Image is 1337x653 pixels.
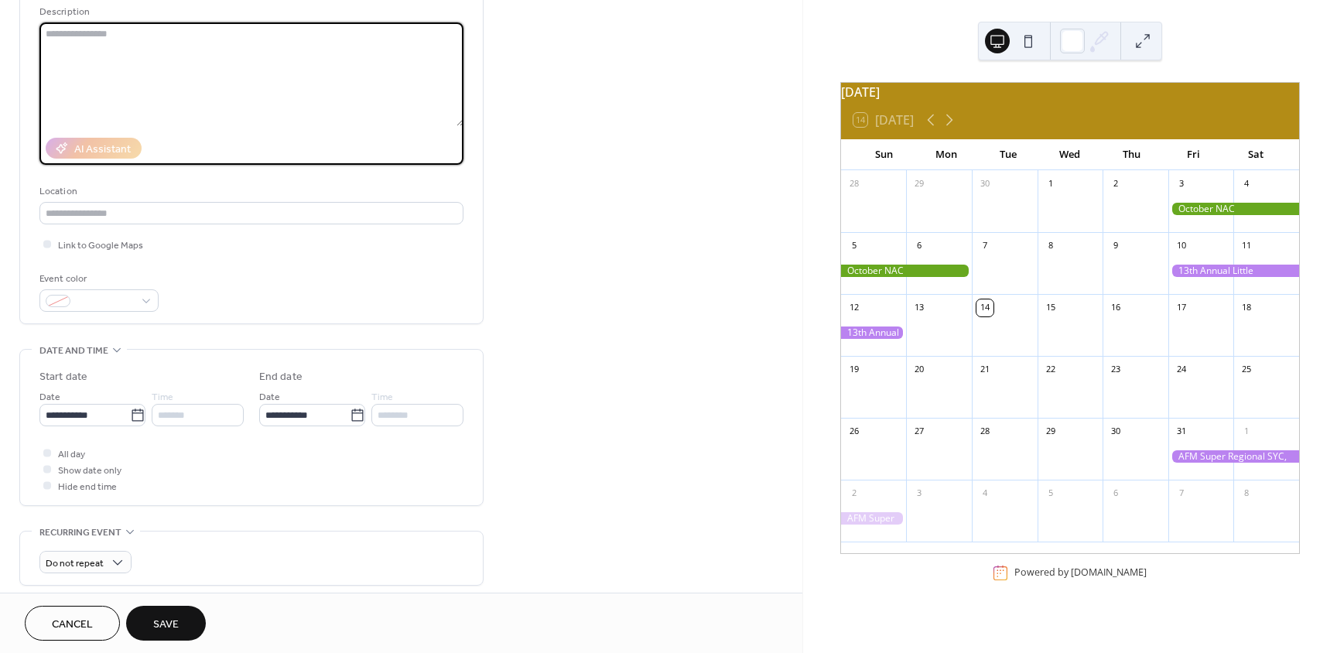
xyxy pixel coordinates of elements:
div: Description [39,4,460,20]
span: Date and time [39,343,108,359]
div: 7 [976,238,993,255]
div: 2 [1107,176,1124,193]
div: End date [259,369,303,385]
a: [DOMAIN_NAME] [1071,566,1147,579]
span: Time [152,389,173,405]
div: 31 [1173,423,1190,440]
div: AFM Super Regional SYC, RJCC, Div1A ROC, Veteran ROC [841,512,907,525]
button: Cancel [25,606,120,641]
div: 3 [1173,176,1190,193]
div: 11 [1238,238,1255,255]
span: Do not repeat [46,555,104,573]
div: [DATE] [841,83,1299,101]
button: Save [126,606,206,641]
div: Wed [1039,139,1101,170]
div: 26 [846,423,863,440]
div: 21 [976,361,993,378]
div: 1 [1238,423,1255,440]
div: 12 [846,299,863,316]
div: 14 [976,299,993,316]
div: 16 [1107,299,1124,316]
div: Start date [39,369,87,385]
div: 5 [1042,485,1059,502]
div: 25 [1238,361,1255,378]
div: Fri [1163,139,1225,170]
span: Show date only [58,463,121,479]
div: 2 [846,485,863,502]
div: Powered by [1014,566,1147,579]
span: All day [58,446,85,463]
div: 13th Annual Little Musketeers RYC and RJC [841,326,907,340]
div: 27 [911,423,928,440]
span: Save [153,617,179,633]
div: 5 [846,238,863,255]
div: Location [39,183,460,200]
div: 7 [1173,485,1190,502]
div: 19 [846,361,863,378]
div: 15 [1042,299,1059,316]
span: Time [371,389,393,405]
div: October NAC [1168,203,1299,216]
div: 10 [1173,238,1190,255]
div: 4 [976,485,993,502]
div: 17 [1173,299,1190,316]
div: 4 [1238,176,1255,193]
div: 18 [1238,299,1255,316]
div: 13th Annual Little Musketeers RYC and RJC [1168,265,1299,278]
span: Link to Google Maps [58,238,143,254]
div: 1 [1042,176,1059,193]
div: 20 [911,361,928,378]
div: 29 [1042,423,1059,440]
div: Sat [1225,139,1287,170]
div: 28 [976,423,993,440]
div: 8 [1238,485,1255,502]
div: Mon [915,139,977,170]
div: 28 [846,176,863,193]
div: 30 [1107,423,1124,440]
div: 29 [911,176,928,193]
span: Date [39,389,60,405]
div: Tue [977,139,1039,170]
div: 22 [1042,361,1059,378]
div: Event color [39,271,156,287]
div: 6 [911,238,928,255]
div: 6 [1107,485,1124,502]
div: Thu [1101,139,1163,170]
div: 3 [911,485,928,502]
div: Sun [853,139,915,170]
div: 23 [1107,361,1124,378]
span: Recurring event [39,525,121,541]
div: AFM Super Regional SYC, RJCC, Div1A ROC, Veteran ROC [1168,450,1299,463]
div: 24 [1173,361,1190,378]
span: Cancel [52,617,93,633]
div: October NAC [841,265,972,278]
span: Date [259,389,280,405]
span: Hide end time [58,479,117,495]
div: 8 [1042,238,1059,255]
div: 30 [976,176,993,193]
div: 13 [911,299,928,316]
div: 9 [1107,238,1124,255]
